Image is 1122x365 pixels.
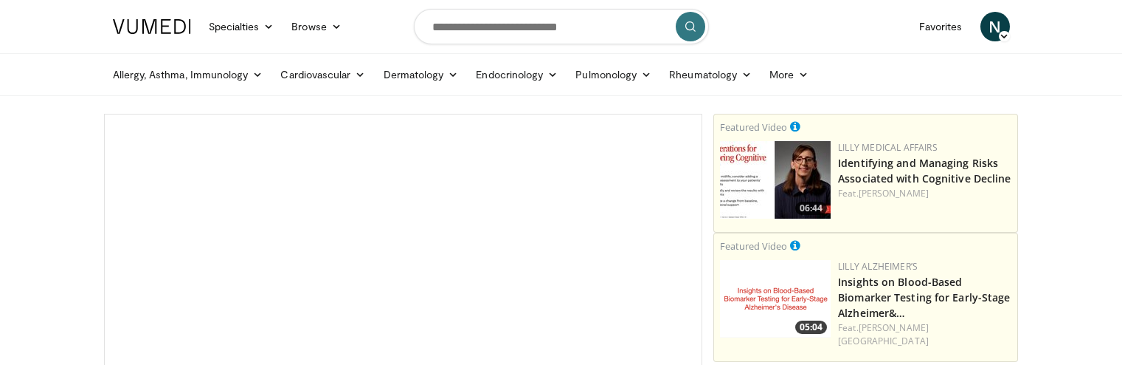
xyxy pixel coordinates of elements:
[200,12,283,41] a: Specialties
[859,187,929,199] a: [PERSON_NAME]
[980,12,1010,41] a: N
[838,187,1011,200] div: Feat.
[567,60,660,89] a: Pulmonology
[838,141,938,154] a: Lilly Medical Affairs
[838,321,1011,348] div: Feat.
[720,260,831,338] img: 89d2bcdb-a0e3-4b93-87d8-cca2ef42d978.png.150x105_q85_crop-smart_upscale.png
[838,260,918,273] a: Lilly Alzheimer’s
[910,12,972,41] a: Favorites
[795,202,827,215] span: 06:44
[838,156,1011,185] a: Identifying and Managing Risks Associated with Cognitive Decline
[720,120,787,134] small: Featured Video
[660,60,761,89] a: Rheumatology
[795,321,827,334] span: 05:04
[838,321,929,347] a: [PERSON_NAME][GEOGRAPHIC_DATA]
[113,19,191,34] img: VuMedi Logo
[720,141,831,219] img: fc5f84e2-5eb7-4c65-9fa9-08971b8c96b8.jpg.150x105_q85_crop-smart_upscale.jpg
[761,60,817,89] a: More
[467,60,567,89] a: Endocrinology
[271,60,374,89] a: Cardiovascular
[720,260,831,338] a: 05:04
[720,141,831,219] a: 06:44
[104,60,272,89] a: Allergy, Asthma, Immunology
[414,9,709,44] input: Search topics, interventions
[375,60,468,89] a: Dermatology
[838,275,1010,320] a: Insights on Blood-Based Biomarker Testing for Early-Stage Alzheimer&…
[720,239,787,253] small: Featured Video
[283,12,350,41] a: Browse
